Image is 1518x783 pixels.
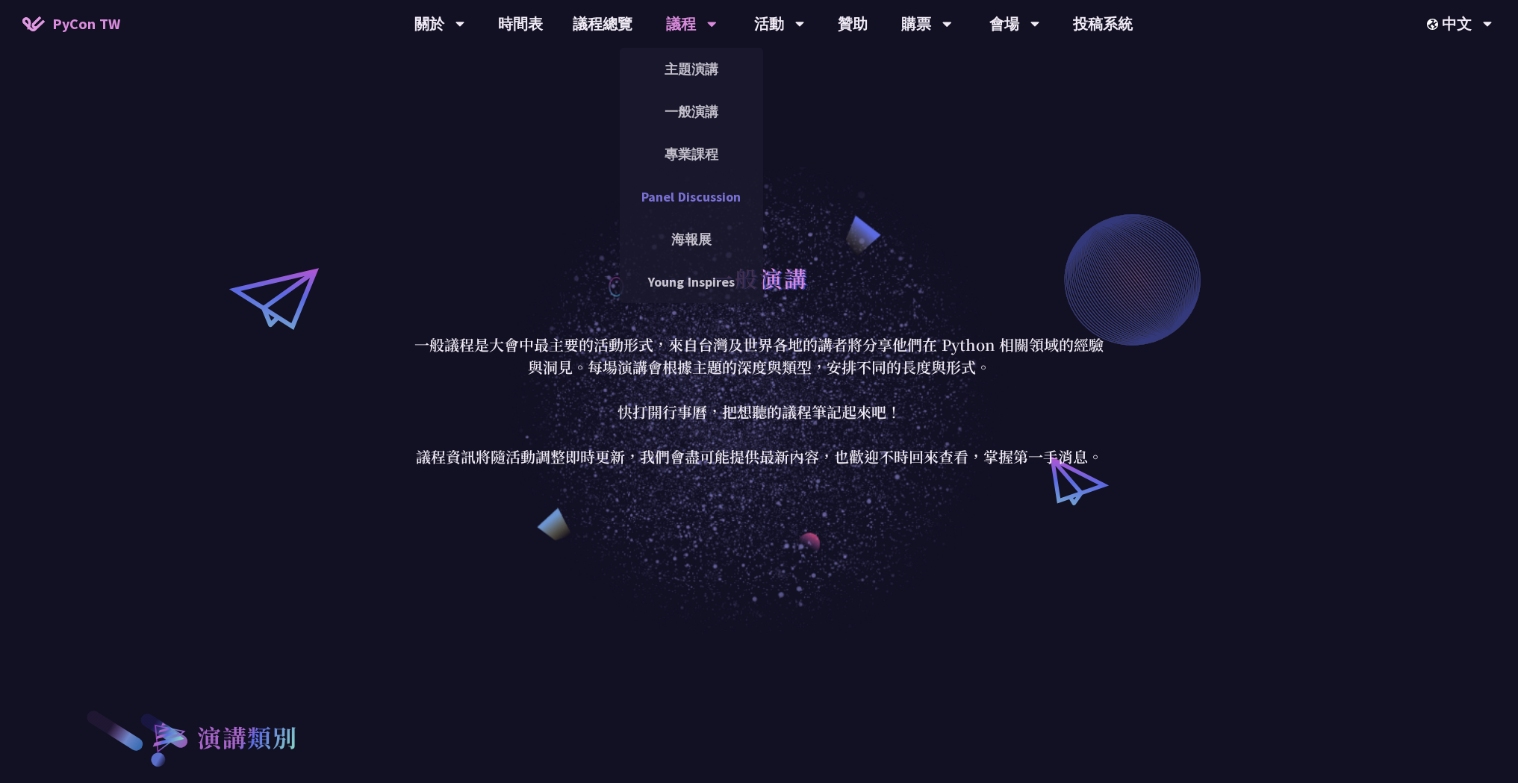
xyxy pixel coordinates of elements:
[197,719,297,755] h2: 演講類別
[7,5,135,43] a: PyCon TW
[22,16,45,31] img: Home icon of PyCon TW 2025
[137,708,197,765] img: heading-bullet
[620,137,763,172] a: 專業課程
[620,94,763,129] a: 一般演講
[620,179,763,214] a: Panel Discussion
[52,13,120,35] span: PyCon TW
[412,334,1107,468] p: 一般議程是大會中最主要的活動形式，來自台灣及世界各地的講者將分享他們在 Python 相關領域的經驗與洞見。每場演講會根據主題的深度與類型，安排不同的長度與形式。 快打開行事曆，把想聽的議程筆記...
[620,222,763,257] a: 海報展
[620,52,763,87] a: 主題演講
[620,264,763,299] a: Young Inspires
[1427,19,1442,30] img: Locale Icon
